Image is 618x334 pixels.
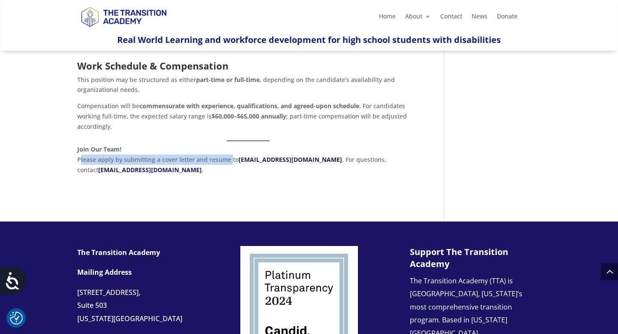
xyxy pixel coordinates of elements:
[379,13,396,23] a: Home
[77,101,418,137] p: Compensation will be . For candidates working full-time, the expected salary range is ; part-time...
[77,59,228,72] strong: Work Schedule & Compensation
[440,13,462,23] a: Contact
[77,145,121,153] strong: Join Our Team!
[77,25,170,33] a: Logo-Noticias
[405,13,431,23] a: About
[98,166,202,174] a: [EMAIL_ADDRESS][DOMAIN_NAME]
[472,13,488,23] a: News
[77,1,170,32] img: TTA Brand_TTA Primary Logo_Horizontal_Light BG
[139,102,359,110] strong: commensurate with experience, qualifications, and agreed-upon schedule
[196,76,260,84] strong: part-time or full-time
[77,144,418,175] p: Please apply by submitting a cover letter and resume to . For questions, contact .
[117,34,501,46] span: Real World Learning and workforce development for high school students with disabilities
[77,75,418,101] p: This position may be structured as either , depending on the candidate’s availability and organiz...
[497,13,518,23] a: Donate
[10,312,23,325] img: Revisit consent button
[10,312,23,325] button: Cookie Settings
[77,248,160,257] strong: The Transition Academy
[77,286,215,299] div: [STREET_ADDRESS],
[212,112,286,120] strong: $60,000–$65,000 annually
[77,312,215,325] div: [US_STATE][GEOGRAPHIC_DATA]
[77,267,132,277] strong: Mailing Address
[410,246,534,274] h3: Support The Transition Academy
[239,155,342,164] a: [EMAIL_ADDRESS][DOMAIN_NAME]
[77,299,215,312] div: Suite 503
